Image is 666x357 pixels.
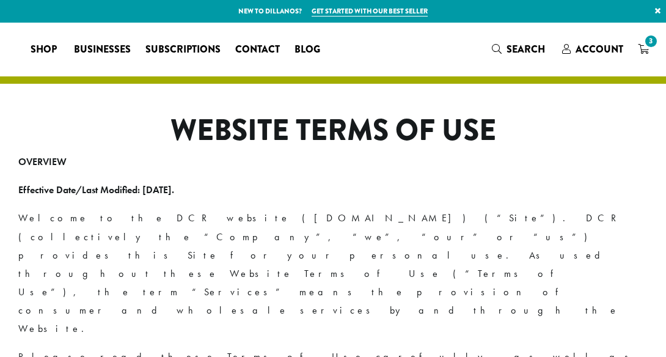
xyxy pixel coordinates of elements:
[74,42,131,57] span: Businesses
[31,42,57,57] span: Shop
[485,39,555,59] a: Search
[312,6,428,17] a: Get started with our best seller
[18,183,174,196] strong: Effective Date/Last Modified: [DATE].
[18,113,648,149] h1: WEBSITE TERMS OF USE
[643,33,659,50] span: 3
[18,209,648,338] p: Welcome to the DCR website ([DOMAIN_NAME]) (“Site”). DCR (collectively the “Company”, “we”, “our”...
[235,42,280,57] span: Contact
[145,42,221,57] span: Subscriptions
[576,42,623,56] span: Account
[23,40,67,59] a: Shop
[18,155,67,168] strong: OVERVIEW
[507,42,545,56] span: Search
[295,42,320,57] span: Blog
